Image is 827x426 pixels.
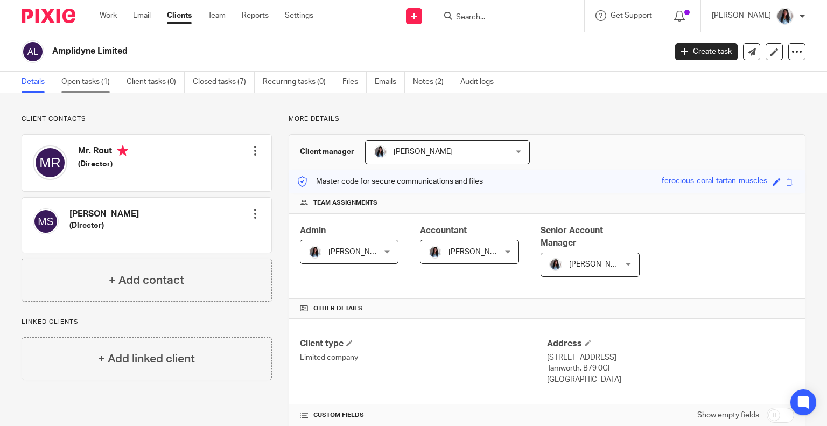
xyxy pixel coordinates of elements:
[569,261,628,268] span: [PERSON_NAME]
[117,145,128,156] i: Primary
[547,352,794,363] p: [STREET_ADDRESS]
[285,10,313,21] a: Settings
[675,43,738,60] a: Create task
[420,226,467,235] span: Accountant
[242,10,269,21] a: Reports
[100,10,117,21] a: Work
[342,72,367,93] a: Files
[300,411,547,420] h4: CUSTOM FIELDS
[61,72,118,93] a: Open tasks (1)
[455,13,552,23] input: Search
[662,176,767,188] div: ferocious-coral-tartan-muscles
[297,176,483,187] p: Master code for secure communications and files
[697,410,759,421] label: Show empty fields
[167,10,192,21] a: Clients
[309,246,321,259] img: 1653117891607.jpg
[109,272,184,289] h4: + Add contact
[547,363,794,374] p: Tamworth, B79 0GF
[541,226,603,247] span: Senior Account Manager
[394,148,453,156] span: [PERSON_NAME]
[313,199,377,207] span: Team assignments
[208,10,226,21] a: Team
[263,72,334,93] a: Recurring tasks (0)
[69,220,139,231] h5: (Director)
[78,159,128,170] h5: (Director)
[133,10,151,21] a: Email
[448,248,508,256] span: [PERSON_NAME]
[300,338,547,350] h4: Client type
[300,226,326,235] span: Admin
[69,208,139,220] h4: [PERSON_NAME]
[33,208,59,234] img: svg%3E
[33,145,67,180] img: svg%3E
[375,72,405,93] a: Emails
[429,246,441,259] img: 1653117891607.jpg
[22,318,272,326] p: Linked clients
[22,40,44,63] img: svg%3E
[776,8,794,25] img: 1653117891607.jpg
[547,374,794,385] p: [GEOGRAPHIC_DATA]
[127,72,185,93] a: Client tasks (0)
[460,72,502,93] a: Audit logs
[300,352,547,363] p: Limited company
[289,115,805,123] p: More details
[98,351,195,367] h4: + Add linked client
[374,145,387,158] img: 1653117891607.jpg
[313,304,362,313] span: Other details
[52,46,538,57] h2: Amplidyne Limited
[712,10,771,21] p: [PERSON_NAME]
[413,72,452,93] a: Notes (2)
[22,72,53,93] a: Details
[547,338,794,350] h4: Address
[193,72,255,93] a: Closed tasks (7)
[78,145,128,159] h4: Mr. Rout
[22,115,272,123] p: Client contacts
[328,248,388,256] span: [PERSON_NAME]
[22,9,75,23] img: Pixie
[549,258,562,271] img: 1653117891607.jpg
[611,12,652,19] span: Get Support
[300,146,354,157] h3: Client manager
